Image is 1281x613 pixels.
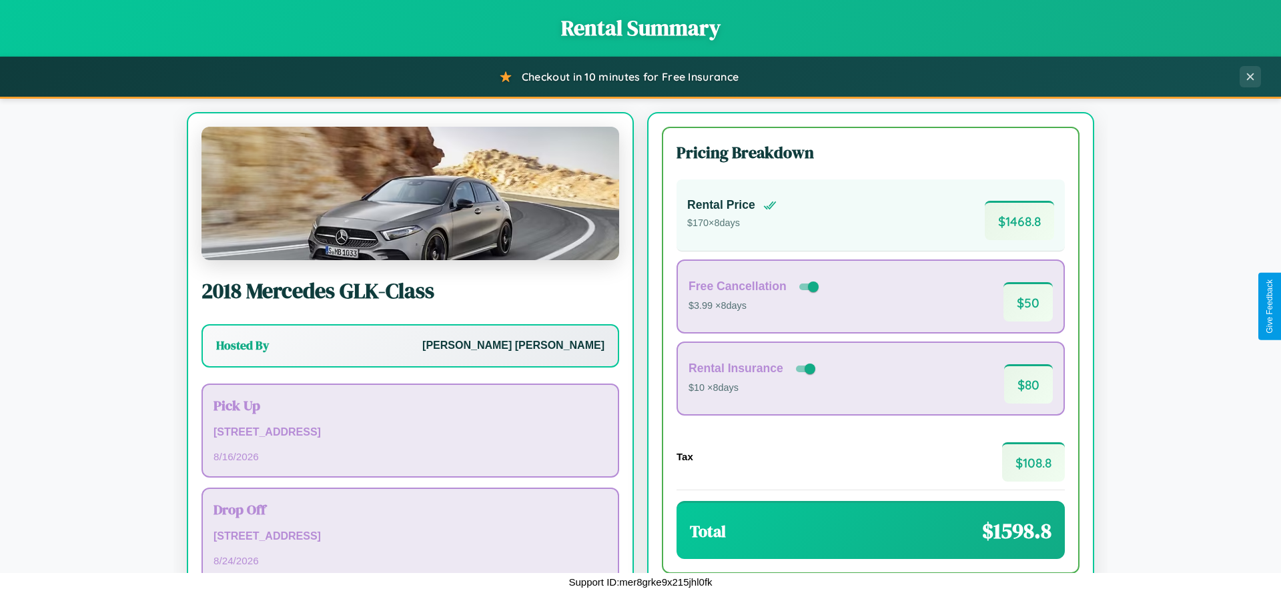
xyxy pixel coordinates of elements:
[213,500,607,519] h3: Drop Off
[213,527,607,546] p: [STREET_ADDRESS]
[522,70,739,83] span: Checkout in 10 minutes for Free Insurance
[568,573,712,591] p: Support ID: mer8grke9x215jhl0fk
[677,451,693,462] h4: Tax
[689,362,783,376] h4: Rental Insurance
[985,201,1054,240] span: $ 1468.8
[213,448,607,466] p: 8 / 16 / 2026
[1003,282,1053,322] span: $ 50
[1002,442,1065,482] span: $ 108.8
[422,336,604,356] p: [PERSON_NAME] [PERSON_NAME]
[13,13,1268,43] h1: Rental Summary
[689,380,818,397] p: $10 × 8 days
[690,520,726,542] h3: Total
[213,396,607,415] h3: Pick Up
[687,198,755,212] h4: Rental Price
[201,127,619,260] img: Mercedes GLK-Class
[677,141,1065,163] h3: Pricing Breakdown
[1004,364,1053,404] span: $ 80
[201,276,619,305] h2: 2018 Mercedes GLK-Class
[213,423,607,442] p: [STREET_ADDRESS]
[689,279,787,293] h4: Free Cancellation
[216,338,269,354] h3: Hosted By
[689,297,821,315] p: $3.99 × 8 days
[982,516,1051,546] span: $ 1598.8
[1265,279,1274,334] div: Give Feedback
[687,215,777,232] p: $ 170 × 8 days
[213,552,607,570] p: 8 / 24 / 2026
